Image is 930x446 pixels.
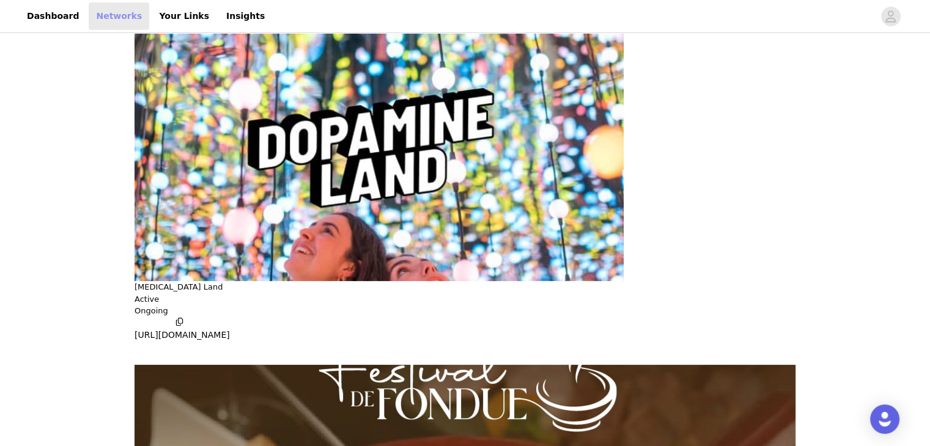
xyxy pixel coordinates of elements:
[135,281,223,293] button: [MEDICAL_DATA] Land
[135,305,795,317] p: Ongoing
[219,2,272,30] a: Insights
[20,2,86,30] a: Dashboard
[135,317,230,342] button: [URL][DOMAIN_NAME]
[89,2,149,30] a: Networks
[135,329,230,342] p: [URL][DOMAIN_NAME]
[135,293,159,305] p: Active
[870,404,899,434] div: Open Intercom Messenger
[135,20,624,281] img: Dopamine Land: Uma Experiência Multissensorial - São Paulo - Ingressos | Fever
[152,2,216,30] a: Your Links
[885,7,896,26] div: avatar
